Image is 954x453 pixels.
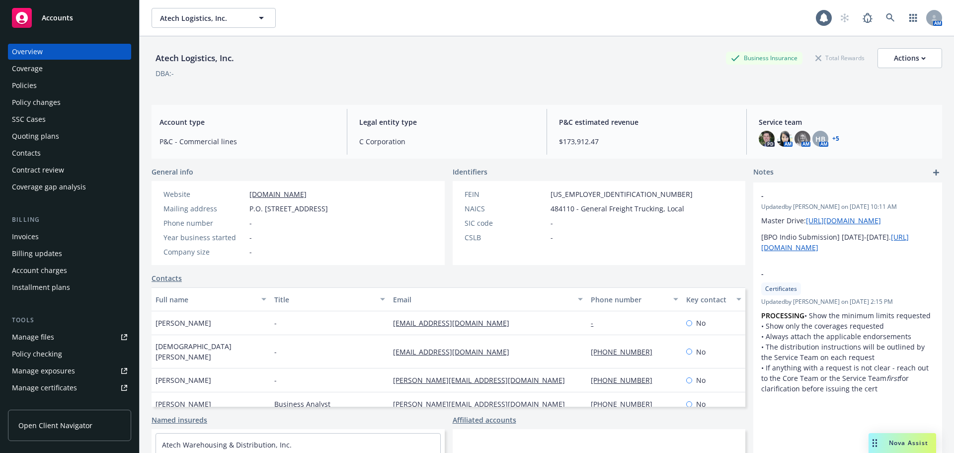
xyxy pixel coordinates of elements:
[12,94,61,110] div: Policy changes
[393,318,517,328] a: [EMAIL_ADDRESS][DOMAIN_NAME]
[761,297,934,306] span: Updated by [PERSON_NAME] on [DATE] 2:15 PM
[18,420,92,431] span: Open Client Navigator
[591,375,660,385] a: [PHONE_NUMBER]
[8,94,131,110] a: Policy changes
[8,363,131,379] a: Manage exposures
[761,190,908,201] span: -
[393,375,573,385] a: [PERSON_NAME][EMAIL_ADDRESS][DOMAIN_NAME]
[163,189,245,199] div: Website
[8,44,131,60] a: Overview
[765,284,797,293] span: Certificates
[152,167,193,177] span: General info
[8,380,131,396] a: Manage certificates
[682,287,745,311] button: Key contact
[12,246,62,262] div: Billing updates
[249,189,307,199] a: [DOMAIN_NAME]
[8,246,131,262] a: Billing updates
[696,375,706,385] span: No
[686,294,730,305] div: Key contact
[152,273,182,283] a: Contacts
[159,117,335,127] span: Account type
[249,247,252,257] span: -
[759,117,934,127] span: Service team
[162,440,292,450] a: Atech Warehousing & Distribution, Inc.
[156,375,211,385] span: [PERSON_NAME]
[12,44,43,60] div: Overview
[559,117,734,127] span: P&C estimated revenue
[761,202,934,211] span: Updated by [PERSON_NAME] on [DATE] 10:11 AM
[761,232,934,253] p: [BPO Indio Submission] [DATE]-[DATE].
[869,433,881,453] div: Drag to move
[761,311,804,320] strong: PROCESSING
[359,117,535,127] span: Legal entity type
[696,399,706,409] span: No
[12,78,37,93] div: Policies
[880,8,900,28] a: Search
[8,229,131,245] a: Invoices
[465,203,547,214] div: NAICS
[903,8,923,28] a: Switch app
[393,399,573,409] a: [PERSON_NAME][EMAIL_ADDRESS][DOMAIN_NAME]
[551,218,553,228] span: -
[8,179,131,195] a: Coverage gap analysis
[12,329,54,345] div: Manage files
[8,111,131,127] a: SSC Cases
[810,52,870,64] div: Total Rewards
[889,439,928,447] span: Nova Assist
[8,397,131,413] a: Manage claims
[551,203,684,214] span: 484110 - General Freight Trucking, Local
[8,215,131,225] div: Billing
[152,8,276,28] button: Atech Logistics, Inc.
[8,128,131,144] a: Quoting plans
[163,203,245,214] div: Mailing address
[274,347,277,357] span: -
[274,294,374,305] div: Title
[453,167,487,177] span: Identifiers
[8,329,131,345] a: Manage files
[159,136,335,147] span: P&C - Commercial lines
[806,216,881,225] a: [URL][DOMAIN_NAME]
[815,134,825,144] span: HB
[393,294,572,305] div: Email
[270,287,389,311] button: Title
[591,347,660,357] a: [PHONE_NUMBER]
[835,8,855,28] a: Start snowing
[249,203,328,214] span: P.O. [STREET_ADDRESS]
[12,179,86,195] div: Coverage gap analysis
[156,294,255,305] div: Full name
[877,48,942,68] button: Actions
[465,189,547,199] div: FEIN
[465,232,547,243] div: CSLB
[591,399,660,409] a: [PHONE_NUMBER]
[156,399,211,409] span: [PERSON_NAME]
[156,68,174,79] div: DBA: -
[274,399,330,409] span: Business Analyst
[12,61,43,77] div: Coverage
[8,4,131,32] a: Accounts
[753,261,942,402] div: -CertificatesUpdatedby [PERSON_NAME] on [DATE] 2:15 PMPROCESSING• Show the minimum limits request...
[163,232,245,243] div: Year business started
[761,215,934,226] p: Master Drive:
[152,52,238,65] div: Atech Logistics, Inc.
[12,363,75,379] div: Manage exposures
[777,131,793,147] img: photo
[930,167,942,179] a: add
[753,167,774,179] span: Notes
[559,136,734,147] span: $173,912.47
[249,218,252,228] span: -
[42,14,73,22] span: Accounts
[12,229,39,245] div: Invoices
[160,13,246,23] span: Atech Logistics, Inc.
[869,433,936,453] button: Nova Assist
[12,380,77,396] div: Manage certificates
[389,287,587,311] button: Email
[587,287,682,311] button: Phone number
[8,263,131,278] a: Account charges
[274,375,277,385] span: -
[759,131,775,147] img: photo
[858,8,877,28] a: Report a Bug
[12,263,67,278] div: Account charges
[591,318,601,328] a: -
[12,279,70,295] div: Installment plans
[152,287,270,311] button: Full name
